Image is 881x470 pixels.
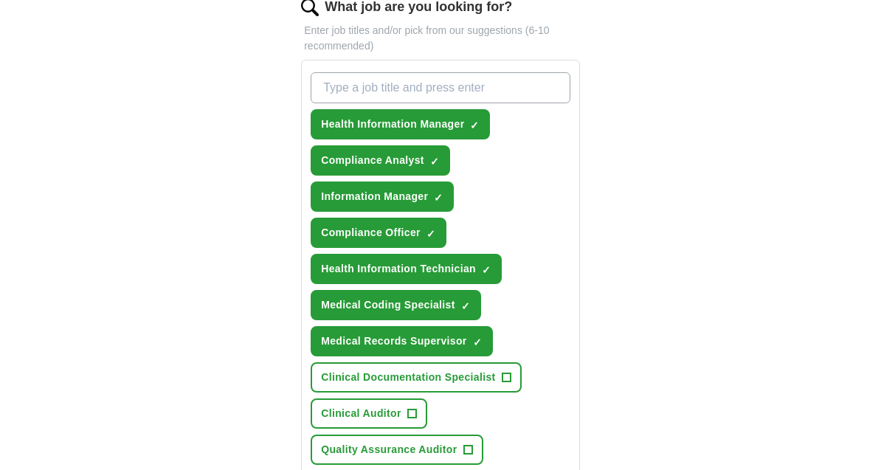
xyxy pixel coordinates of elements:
[321,117,464,132] span: Health Information Manager
[311,326,492,356] button: Medical Records Supervisor✓
[321,442,457,457] span: Quality Assurance Auditor
[311,145,450,176] button: Compliance Analyst✓
[461,300,470,312] span: ✓
[311,290,480,320] button: Medical Coding Specialist✓
[473,336,482,348] span: ✓
[321,406,401,421] span: Clinical Auditor
[321,370,495,385] span: Clinical Documentation Specialist
[482,264,491,276] span: ✓
[321,189,428,204] span: Information Manager
[470,120,479,131] span: ✓
[434,192,443,204] span: ✓
[311,254,502,284] button: Health Information Technician✓
[311,72,570,103] input: Type a job title and press enter
[311,182,454,212] button: Information Manager✓
[321,225,421,241] span: Compliance Officer
[311,218,446,248] button: Compliance Officer✓
[311,398,427,429] button: Clinical Auditor
[321,297,455,313] span: Medical Coding Specialist
[311,109,490,139] button: Health Information Manager✓
[426,228,435,240] span: ✓
[311,435,483,465] button: Quality Assurance Auditor
[321,153,424,168] span: Compliance Analyst
[430,156,439,167] span: ✓
[301,23,580,54] p: Enter job titles and/or pick from our suggestions (6-10 recommended)
[321,261,476,277] span: Health Information Technician
[321,334,466,349] span: Medical Records Supervisor
[311,362,521,393] button: Clinical Documentation Specialist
